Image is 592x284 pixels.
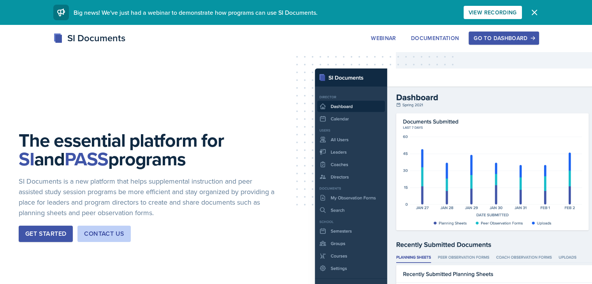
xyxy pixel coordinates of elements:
[25,229,66,238] div: Get Started
[19,226,73,242] button: Get Started
[469,9,517,16] div: View Recording
[53,31,125,45] div: SI Documents
[474,35,534,41] div: Go to Dashboard
[84,229,124,238] div: Contact Us
[77,226,131,242] button: Contact Us
[406,32,464,45] button: Documentation
[469,32,539,45] button: Go to Dashboard
[371,35,396,41] div: Webinar
[74,8,318,17] span: Big news! We've just had a webinar to demonstrate how programs can use SI Documents.
[411,35,459,41] div: Documentation
[464,6,522,19] button: View Recording
[366,32,401,45] button: Webinar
